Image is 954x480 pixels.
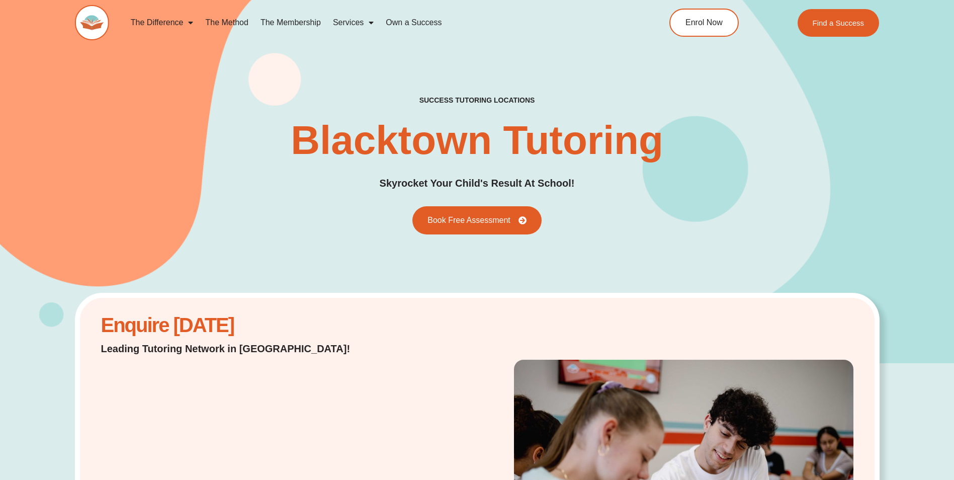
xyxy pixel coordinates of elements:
[427,216,510,224] span: Book Free Assessment
[412,206,542,234] a: Book Free Assessment
[327,11,380,34] a: Services
[125,11,624,34] nav: Menu
[199,11,254,34] a: The Method
[685,19,723,27] span: Enrol Now
[291,120,663,161] h1: Blacktown Tutoring
[787,366,954,480] iframe: Chat Widget
[669,9,739,37] a: Enrol Now
[125,11,200,34] a: The Difference
[798,9,880,37] a: Find a Success
[254,11,327,34] a: The Membership
[380,11,448,34] a: Own a Success
[101,342,376,356] h2: Leading Tutoring Network in [GEOGRAPHIC_DATA]!
[813,19,864,27] span: Find a Success
[419,96,535,105] h2: success tutoring locations
[380,176,575,191] h2: Skyrocket Your Child's Result At School!
[101,319,376,332] h2: Enquire [DATE]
